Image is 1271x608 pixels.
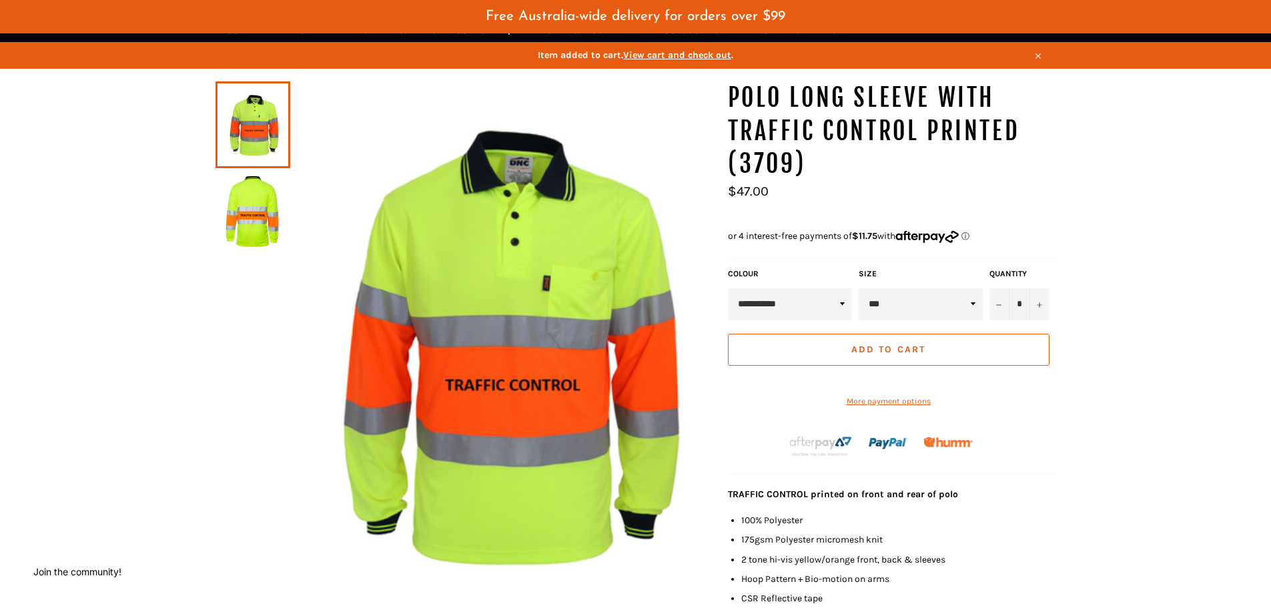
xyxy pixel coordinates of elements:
span: Add to Cart [851,344,925,355]
strong: TRAFFIC CONTROL printed on front and rear of polo [728,489,958,500]
span: Item added to cart. . [216,49,1056,61]
h1: POLO Long Sleeve with TRAFFIC CONTROL PRINTED (3709) [728,81,1056,181]
a: More payment options [728,396,1049,407]
span: 175gsm Polyester micromesh knit [741,534,883,545]
label: Size [859,268,983,280]
span: View cart and check out [623,49,731,61]
button: Reduce item quantity by one [989,288,1009,320]
span: Hoop Pattern + Bio-motion on arms [741,573,889,585]
img: paypal.png [869,424,908,463]
img: Humm_core_logo_RGB-01_300x60px_small_195d8312-4386-4de7-b182-0ef9b6303a37.png [923,437,973,447]
img: POLO Long Sleeve with TRAFFIC CONTROL PRINTED (3709) - Workin' Gear [222,175,284,248]
button: Increase item quantity by one [1029,288,1049,320]
img: Afterpay-Logo-on-dark-bg_large.png [788,434,853,457]
label: COLOUR [728,268,852,280]
span: $47.00 [728,184,769,199]
li: 100% Polyester [741,514,1056,527]
a: Item added to cart.View cart and check out. [216,42,1056,68]
button: Join the community! [33,566,121,577]
button: Add to Cart [728,334,1049,366]
span: 2 tone hi-vis yellow/orange front, back & sleeves [741,554,945,565]
span: Free Australia-wide delivery for orders over $99 [486,9,785,23]
label: Quantity [989,268,1049,280]
span: CSR Reflective tape [741,593,823,604]
img: POLO Long Sleeve with TRAFFIC CONTROL PRINTED (3709) - Workin' Gear [290,81,715,607]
